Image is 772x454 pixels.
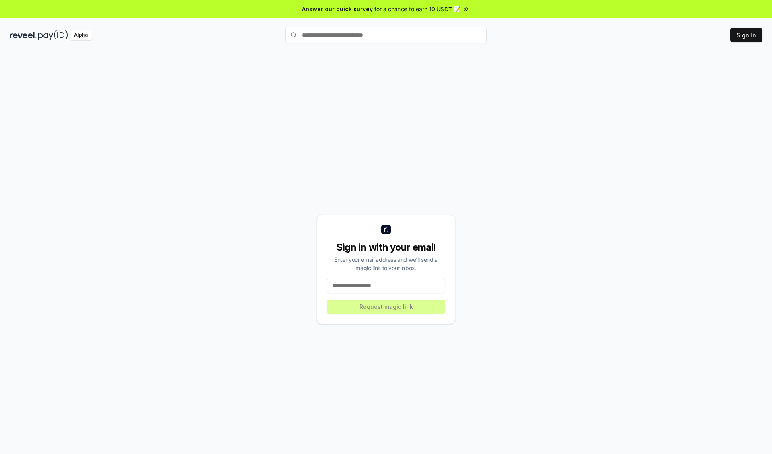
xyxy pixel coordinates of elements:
span: Answer our quick survey [302,5,373,13]
img: reveel_dark [10,30,37,40]
div: Sign in with your email [327,241,445,254]
div: Enter your email address and we’ll send a magic link to your inbox. [327,255,445,272]
div: Alpha [70,30,92,40]
span: for a chance to earn 10 USDT 📝 [374,5,460,13]
img: pay_id [38,30,68,40]
button: Sign In [730,28,762,42]
img: logo_small [381,225,391,234]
